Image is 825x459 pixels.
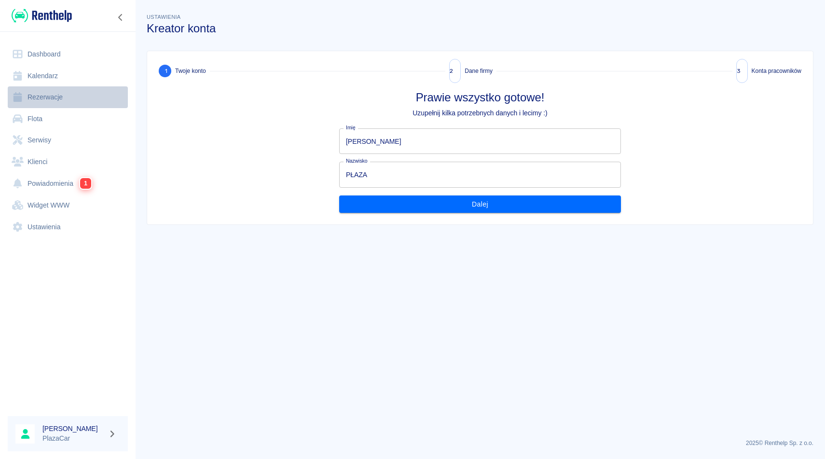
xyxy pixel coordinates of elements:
[175,67,206,75] span: Twoje konto
[339,195,621,213] button: Dalej
[339,108,621,118] p: Uzupełnij kilka potrzebnych danych i lecimy :)
[8,172,128,195] a: Powiadomienia1
[8,216,128,238] a: Ustawienia
[339,91,621,104] h3: Prawie wszystko gotowe!
[465,67,493,75] span: Dane firmy
[450,66,460,76] span: 2
[113,11,128,24] button: Zwiń nawigację
[12,8,72,24] img: Renthelp logo
[8,43,128,65] a: Dashboard
[752,67,801,75] span: Konta pracowników
[8,151,128,173] a: Klienci
[42,433,104,444] p: PlazaCar
[80,178,92,189] span: 1
[737,66,747,76] span: 3
[346,124,356,131] label: Imię
[147,14,181,20] span: Ustawienia
[8,65,128,87] a: Kalendarz
[42,424,104,433] h6: [PERSON_NAME]
[8,108,128,130] a: Flota
[147,439,813,447] p: 2025 © Renthelp Sp. z o.o.
[346,157,368,165] label: Nazwisko
[8,195,128,216] a: Widget WWW
[8,86,128,108] a: Rezerwacje
[8,129,128,151] a: Serwisy
[147,22,813,35] h3: Kreator konta
[8,8,72,24] a: Renthelp logo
